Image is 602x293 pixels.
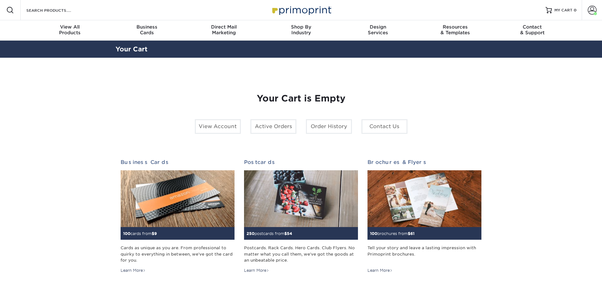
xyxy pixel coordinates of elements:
div: & Support [494,24,571,36]
a: Your Cart [116,45,148,53]
div: Cards as unique as you are. From professional to quirky to everything in between, we've got the c... [121,245,235,263]
span: 9 [154,231,157,236]
span: MY CART [554,8,572,13]
input: SEARCH PRODUCTS..... [26,6,88,14]
div: & Templates [417,24,494,36]
div: Marketing [185,24,262,36]
a: Shop ByIndustry [262,20,340,41]
span: 61 [410,231,414,236]
a: Order History [306,119,352,134]
img: Business Cards [121,170,235,227]
a: Business Cards 100cards from$9 Cards as unique as you are. From professional to quirky to everyth... [121,159,235,273]
h2: Postcards [244,159,358,165]
span: Contact [494,24,571,30]
a: Active Orders [250,119,296,134]
a: View AllProducts [31,20,109,41]
div: Industry [262,24,340,36]
span: 250 [247,231,255,236]
span: 54 [287,231,292,236]
span: Business [108,24,185,30]
a: Contact& Support [494,20,571,41]
a: Brochures & Flyers 100brochures from$61 Tell your story and leave a lasting impression with Primo... [367,159,481,273]
div: Cards [108,24,185,36]
h2: Business Cards [121,159,235,165]
span: Direct Mail [185,24,262,30]
span: $ [284,231,287,236]
img: Primoprint [269,3,333,17]
span: 100 [370,231,377,236]
img: Brochures & Flyers [367,170,481,227]
div: Learn More [367,268,393,273]
div: Services [340,24,417,36]
div: Products [31,24,109,36]
a: Resources& Templates [417,20,494,41]
a: Direct MailMarketing [185,20,262,41]
a: Postcards 250postcards from$54 Postcards. Rack Cards. Hero Cards. Club Flyers. No matter what you... [244,159,358,273]
div: Postcards. Rack Cards. Hero Cards. Club Flyers. No matter what you call them, we've got the goods... [244,245,358,263]
div: Tell your story and leave a lasting impression with Primoprint brochures. [367,245,481,263]
small: brochures from [370,231,414,236]
span: Design [340,24,417,30]
a: DesignServices [340,20,417,41]
div: Learn More [121,268,146,273]
a: Contact Us [361,119,407,134]
h2: Brochures & Flyers [367,159,481,165]
div: Learn More [244,268,269,273]
span: 0 [574,8,577,12]
span: $ [408,231,410,236]
small: cards from [123,231,157,236]
span: Shop By [262,24,340,30]
a: View Account [195,119,241,134]
span: View All [31,24,109,30]
span: 100 [123,231,130,236]
small: postcards from [247,231,292,236]
h1: Your Cart is Empty [121,93,482,104]
span: $ [152,231,154,236]
span: Resources [417,24,494,30]
a: BusinessCards [108,20,185,41]
img: Postcards [244,170,358,227]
